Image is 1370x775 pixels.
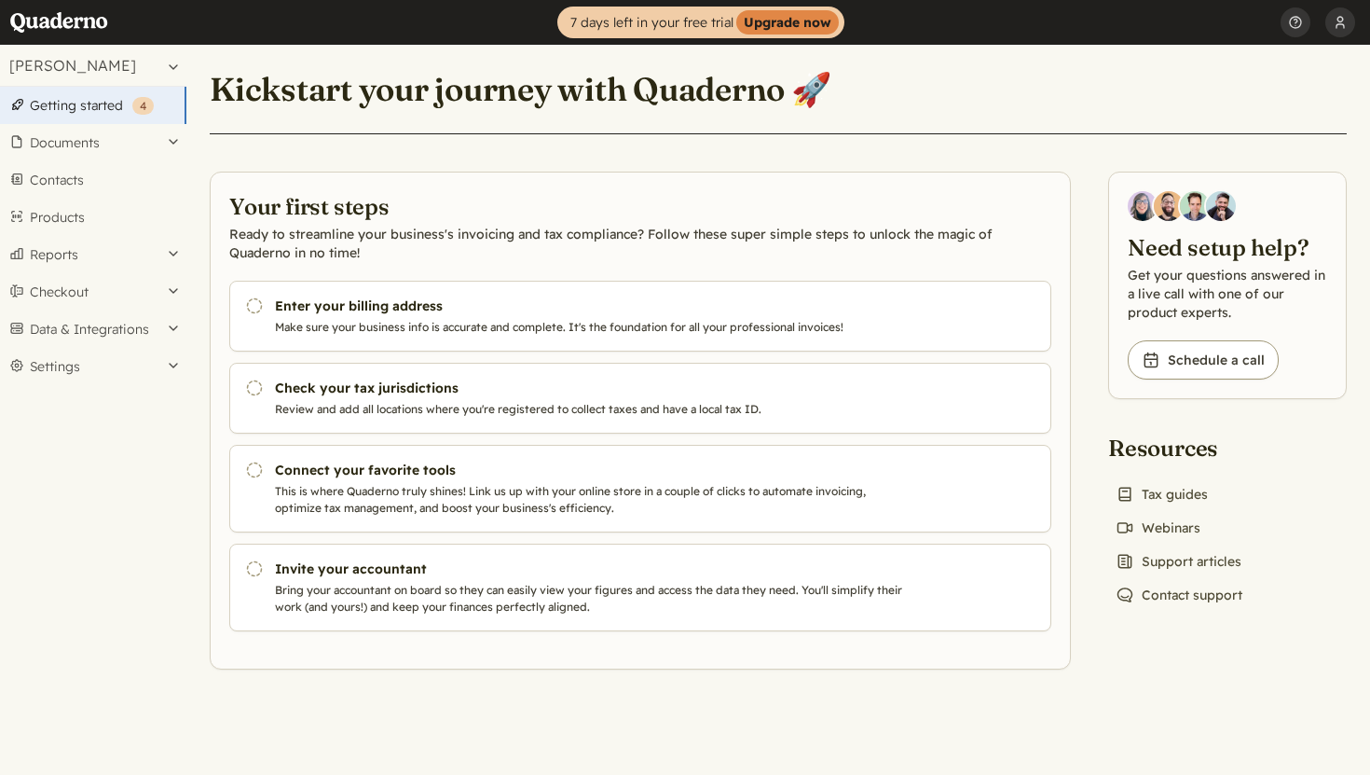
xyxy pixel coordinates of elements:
a: Invite your accountant Bring your accountant on board so they can easily view your figures and ac... [229,544,1051,631]
a: 7 days left in your free trialUpgrade now [557,7,844,38]
h3: Check your tax jurisdictions [275,379,911,397]
a: Webinars [1108,515,1208,541]
h1: Kickstart your journey with Quaderno 🚀 [210,69,831,110]
p: Bring your accountant on board so they can easily view your figures and access the data they need... [275,582,911,616]
a: Check your tax jurisdictions Review and add all locations where you're registered to collect taxe... [229,363,1051,434]
p: Review and add all locations where you're registered to collect taxes and have a local tax ID. [275,401,911,418]
p: This is where Quaderno truly shines! Link us up with your online store in a couple of clicks to a... [275,483,911,517]
h2: Need setup help? [1128,232,1327,262]
h2: Your first steps [229,191,1051,221]
a: Support articles [1108,548,1249,574]
img: Ivo Oltmans, Business Developer at Quaderno [1180,191,1210,221]
a: Enter your billing address Make sure your business info is accurate and complete. It's the founda... [229,281,1051,352]
img: Jairo Fumero, Account Executive at Quaderno [1154,191,1184,221]
p: Get your questions answered in a live call with one of our product experts. [1128,266,1327,322]
img: Javier Rubio, DevRel at Quaderno [1206,191,1236,221]
p: Make sure your business info is accurate and complete. It's the foundation for all your professio... [275,319,911,336]
h3: Connect your favorite tools [275,461,911,479]
img: Diana Carrasco, Account Executive at Quaderno [1128,191,1158,221]
strong: Upgrade now [736,10,839,35]
p: Ready to streamline your business's invoicing and tax compliance? Follow these super simple steps... [229,225,1051,262]
a: Connect your favorite tools This is where Quaderno truly shines! Link us up with your online stor... [229,445,1051,533]
h3: Enter your billing address [275,297,911,315]
h3: Invite your accountant [275,560,911,578]
a: Schedule a call [1128,340,1279,380]
h2: Resources [1108,433,1250,463]
span: 4 [140,99,146,113]
a: Tax guides [1108,481,1215,507]
a: Contact support [1108,582,1250,608]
